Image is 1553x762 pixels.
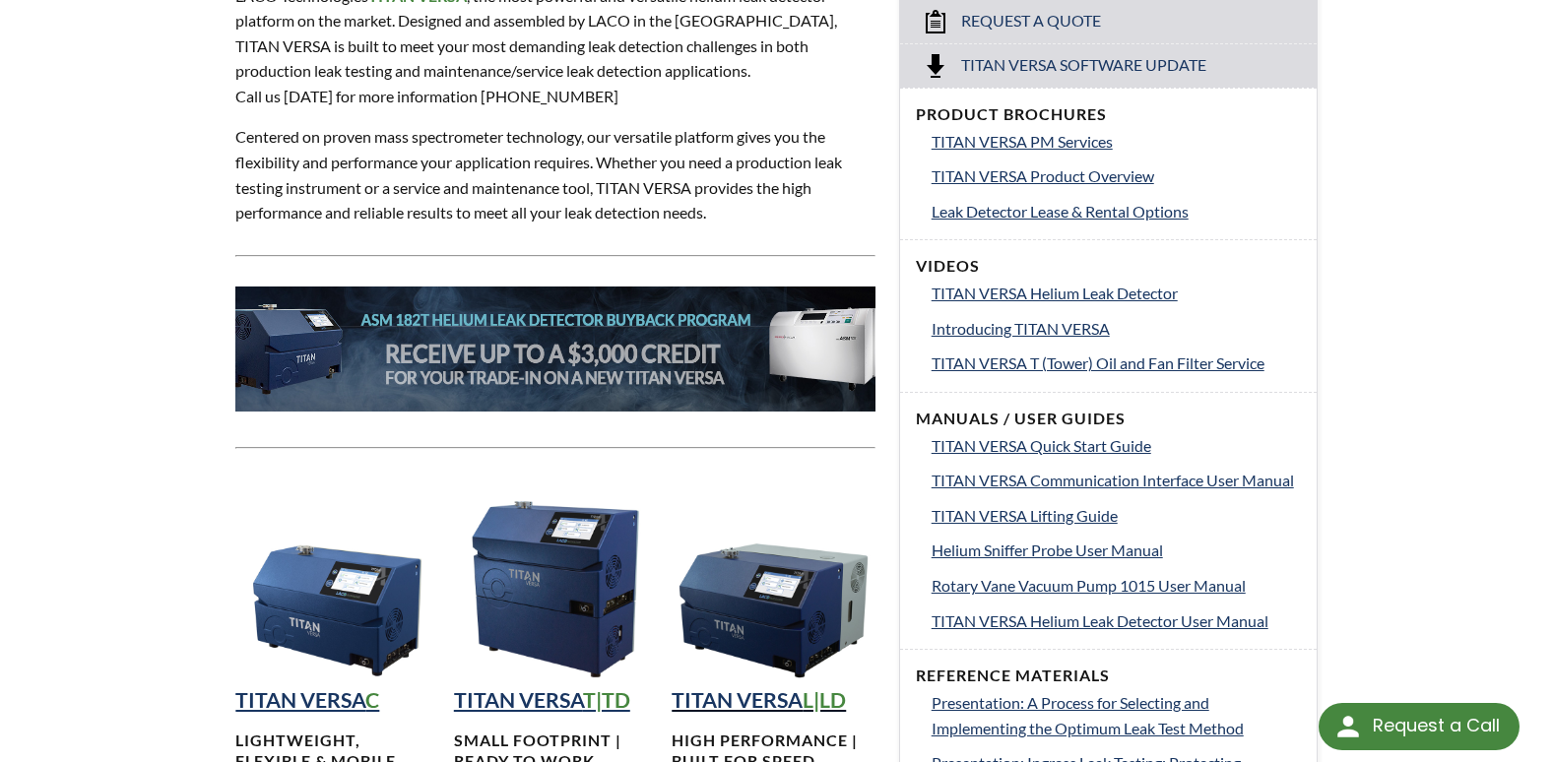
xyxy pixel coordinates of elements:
span: TITAN VERSA PM Services [932,132,1113,151]
span: Leak Detector Lease & Rental Options [932,202,1189,221]
a: TITAN VERSA Lifting Guide [932,503,1301,529]
a: Helium Sniffer Probe User Manual [932,538,1301,563]
span: Titan Versa Software Update [961,55,1206,76]
img: 182T-Banner__LTS_.jpg [235,286,874,412]
a: Introducing TITAN VERSA [932,316,1301,342]
img: TITAN VERSA Compact Helium Leak Detection Instrument [235,478,438,681]
a: Leak Detector Lease & Rental Options [932,199,1301,224]
span: Rotary Vane Vacuum Pump 1015 User Manual [932,576,1246,595]
img: round button [1332,711,1364,742]
div: Request a Call [1373,703,1500,748]
strong: L|LD [803,687,846,713]
a: Rotary Vane Vacuum Pump 1015 User Manual [932,573,1301,599]
a: TITAN VERSA Communication Interface User Manual [932,468,1301,493]
span: TITAN VERSA Product Overview [932,166,1154,185]
a: TITAN VERSAC [235,687,379,713]
strong: TITAN VERSA [672,687,803,713]
a: TITAN VERSA Helium Leak Detector [932,281,1301,306]
a: TITAN VERSA Helium Leak Detector User Manual [932,608,1301,634]
strong: TITAN VERSA [235,687,365,713]
span: TITAN VERSA Quick Start Guide [932,436,1151,455]
span: Introducing TITAN VERSA [932,319,1110,338]
span: Helium Sniffer Probe User Manual [932,540,1163,559]
a: TITAN VERSA PM Services [932,129,1301,155]
a: Presentation: A Process for Selecting and Implementing the Optimum Leak Test Method [932,690,1301,740]
span: TITAN VERSA T (Tower) Oil and Fan Filter Service [932,353,1264,372]
span: TITAN VERSA Lifting Guide [932,506,1118,525]
strong: TITAN VERSA [454,687,583,713]
img: TITAN VERSA Tower Helium Leak Detection Instrument [454,478,657,681]
div: Request a Call [1319,703,1520,750]
h4: Manuals / User Guides [916,409,1301,429]
a: TITAN VERSA Quick Start Guide [932,433,1301,459]
p: Centered on proven mass spectrometer technology, our versatile platform gives you the flexibility... [235,124,874,224]
strong: C [365,687,379,713]
a: TITAN VERSAL|LD [672,687,846,713]
strong: T|TD [583,687,630,713]
a: TITAN VERSA T (Tower) Oil and Fan Filter Service [932,350,1301,376]
h4: Product Brochures [916,104,1301,125]
h4: Reference Materials [916,666,1301,686]
a: TITAN VERSAT|TD [454,687,630,713]
a: TITAN VERSA Product Overview [932,163,1301,189]
span: Request a Quote [961,11,1101,32]
span: TITAN VERSA Helium Leak Detector [932,284,1178,302]
img: TITAN VERSA Horizontal Helium Leak Detection Instrument [672,478,874,681]
a: Titan Versa Software Update [900,43,1317,88]
h4: Videos [916,256,1301,277]
span: Presentation: A Process for Selecting and Implementing the Optimum Leak Test Method [932,693,1244,737]
span: TITAN VERSA Helium Leak Detector User Manual [932,611,1268,630]
span: TITAN VERSA Communication Interface User Manual [932,471,1294,489]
